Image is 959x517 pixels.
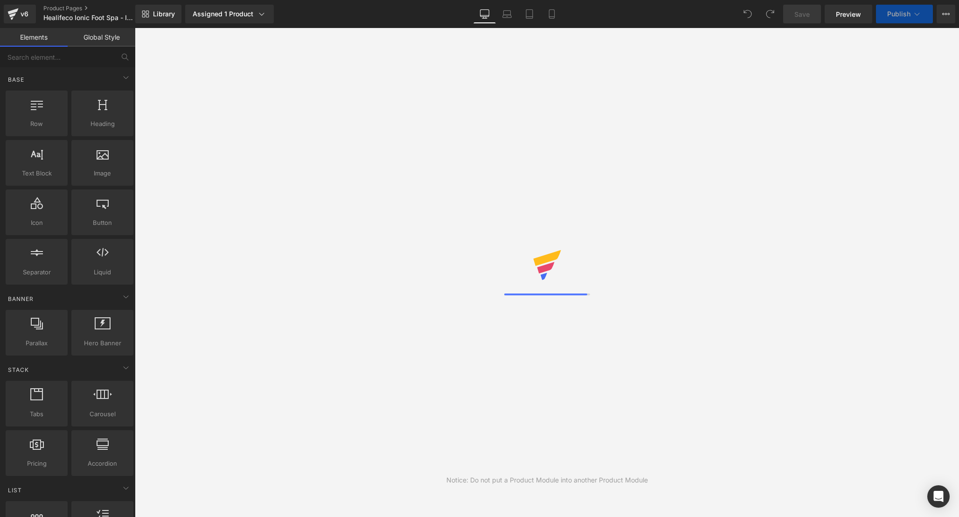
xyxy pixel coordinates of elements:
[8,338,65,348] span: Parallax
[19,8,30,20] div: v6
[836,9,861,19] span: Preview
[8,267,65,277] span: Separator
[473,5,496,23] a: Desktop
[887,10,910,18] span: Publish
[153,10,175,18] span: Library
[8,409,65,419] span: Tabs
[68,28,135,47] a: Global Style
[43,14,133,21] span: Healifeco Ionic Foot Spa - Improve Above the Fold Section - YY
[193,9,266,19] div: Assigned 1 Product
[541,5,563,23] a: Mobile
[74,338,131,348] span: Hero Banner
[876,5,933,23] button: Publish
[74,218,131,228] span: Button
[8,218,65,228] span: Icon
[74,168,131,178] span: Image
[794,9,810,19] span: Save
[927,485,950,508] div: Open Intercom Messenger
[43,5,151,12] a: Product Pages
[496,5,518,23] a: Laptop
[74,119,131,129] span: Heading
[8,119,65,129] span: Row
[7,365,30,374] span: Stack
[135,5,181,23] a: New Library
[7,294,35,303] span: Banner
[738,5,757,23] button: Undo
[74,459,131,468] span: Accordion
[518,5,541,23] a: Tablet
[74,409,131,419] span: Carousel
[446,475,648,485] div: Notice: Do not put a Product Module into another Product Module
[7,486,23,495] span: List
[7,75,25,84] span: Base
[74,267,131,277] span: Liquid
[825,5,872,23] a: Preview
[937,5,955,23] button: More
[8,459,65,468] span: Pricing
[4,5,36,23] a: v6
[8,168,65,178] span: Text Block
[761,5,779,23] button: Redo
